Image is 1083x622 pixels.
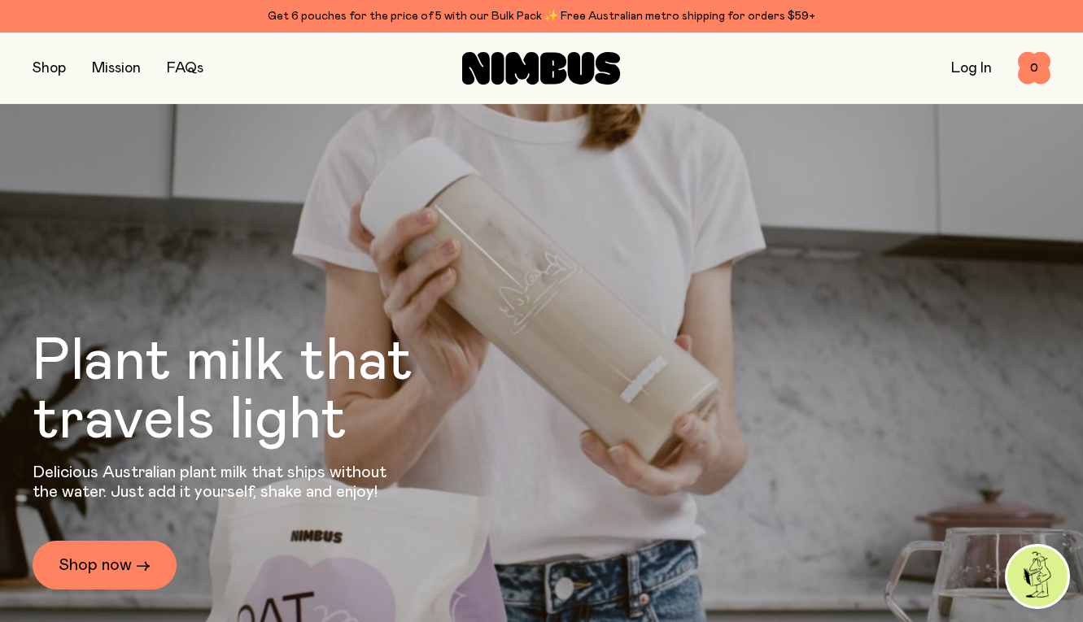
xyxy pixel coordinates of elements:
h1: Plant milk that travels light [33,333,501,450]
a: Shop now → [33,541,177,589]
button: 0 [1018,52,1050,85]
p: Delicious Australian plant milk that ships without the water. Just add it yourself, shake and enjoy! [33,463,397,502]
a: FAQs [167,61,203,76]
div: Get 6 pouches for the price of 5 with our Bulk Pack ✨ Free Australian metro shipping for orders $59+ [33,7,1050,26]
a: Mission [92,61,141,76]
img: agent [1007,546,1068,607]
a: Log In [951,61,992,76]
